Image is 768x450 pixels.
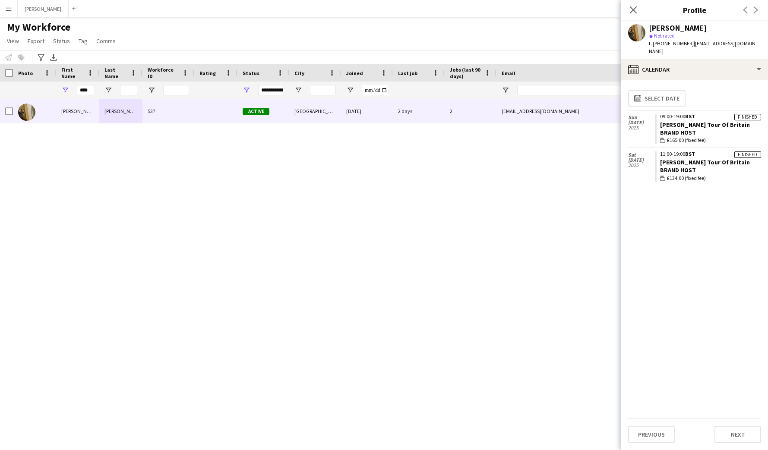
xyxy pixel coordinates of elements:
[628,120,655,125] span: [DATE]
[18,0,69,17] button: [PERSON_NAME]
[649,24,707,32] div: [PERSON_NAME]
[346,70,363,76] span: Joined
[654,32,675,39] span: Not rated
[621,4,768,16] h3: Profile
[18,70,33,76] span: Photo
[628,90,686,107] button: Select date
[346,86,354,94] button: Open Filter Menu
[628,157,655,163] span: [DATE]
[649,40,694,47] span: t. [PHONE_NUMBER]
[99,99,142,123] div: [PERSON_NAME]
[660,158,750,166] a: [PERSON_NAME] Tour Of Britain
[61,66,84,79] span: First Name
[289,99,341,123] div: [GEOGRAPHIC_DATA]
[53,37,70,45] span: Status
[450,66,481,79] span: Jobs (last 90 days)
[75,35,91,47] a: Tag
[445,99,496,123] div: 2
[628,125,655,130] span: 2025
[243,70,259,76] span: Status
[310,85,336,95] input: City Filter Input
[660,166,761,174] div: Brand Host
[77,85,94,95] input: First Name Filter Input
[660,114,761,119] div: 09:00-19:00
[243,108,269,115] span: Active
[28,37,44,45] span: Export
[3,35,22,47] a: View
[79,37,88,45] span: Tag
[502,86,509,94] button: Open Filter Menu
[48,52,59,63] app-action-btn: Export XLSX
[36,52,46,63] app-action-btn: Advanced filters
[56,99,99,123] div: [PERSON_NAME]
[621,59,768,80] div: Calendar
[148,66,179,79] span: Workforce ID
[96,37,116,45] span: Comms
[628,115,655,120] span: Sun
[628,163,655,168] span: 2025
[734,114,761,120] div: Finished
[362,85,388,95] input: Joined Filter Input
[649,40,758,54] span: | [EMAIL_ADDRESS][DOMAIN_NAME]
[496,99,669,123] div: [EMAIL_ADDRESS][DOMAIN_NAME]
[163,85,189,95] input: Workforce ID Filter Input
[667,136,706,144] span: £165.00 (fixed fee)
[104,86,112,94] button: Open Filter Menu
[714,426,761,443] button: Next
[660,121,750,129] a: [PERSON_NAME] Tour Of Britain
[667,174,706,182] span: £134.00 (fixed fee)
[120,85,137,95] input: Last Name Filter Input
[660,129,761,136] div: Brand Host
[18,104,35,121] img: Solomon Bennett
[148,86,155,94] button: Open Filter Menu
[628,152,655,157] span: Sat
[243,86,250,94] button: Open Filter Menu
[517,85,664,95] input: Email Filter Input
[93,35,119,47] a: Comms
[398,70,417,76] span: Last job
[24,35,48,47] a: Export
[50,35,73,47] a: Status
[199,70,216,76] span: Rating
[104,66,127,79] span: Last Name
[7,21,70,34] span: My Workforce
[628,426,675,443] button: Previous
[7,37,19,45] span: View
[685,151,695,157] span: BST
[685,113,695,120] span: BST
[393,99,445,123] div: 2 days
[341,99,393,123] div: [DATE]
[660,151,761,157] div: 11:00-19:00
[502,70,515,76] span: Email
[142,99,194,123] div: 537
[734,151,761,158] div: Finished
[61,86,69,94] button: Open Filter Menu
[294,86,302,94] button: Open Filter Menu
[294,70,304,76] span: City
